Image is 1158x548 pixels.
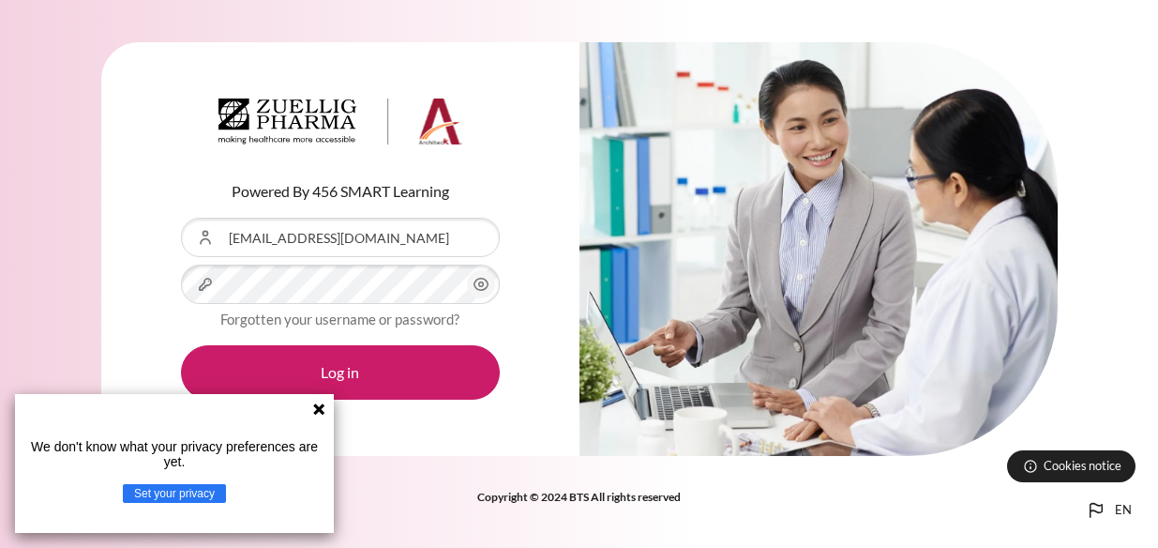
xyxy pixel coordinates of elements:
button: Set your privacy [123,484,226,503]
button: Languages [1077,492,1139,529]
a: Forgotten your username or password? [220,311,459,327]
input: Username or Email Address [181,218,500,257]
img: Architeck [218,99,462,145]
a: Architeck [218,99,462,153]
button: Cookies notice [1007,450,1135,482]
button: Log in [181,345,500,400]
p: We don't know what your privacy preferences are yet. [23,439,326,469]
span: Cookies notice [1044,457,1121,475]
p: Powered By 456 SMART Learning [181,180,500,203]
strong: Copyright © 2024 BTS All rights reserved [477,490,681,504]
span: en [1115,501,1132,520]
